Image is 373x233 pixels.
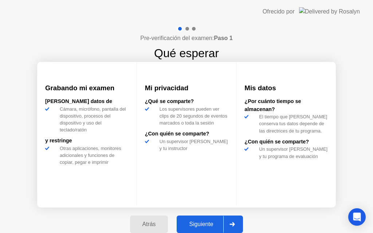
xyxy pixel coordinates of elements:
h3: Mi privacidad [145,83,228,93]
div: Otras aplicaciones, monitores adicionales y funciones de copiar, pegar e imprimir [57,145,129,166]
h3: Mis datos [244,83,328,93]
div: Un supervisor [PERSON_NAME] y tu instructor [157,138,228,152]
h1: Qué esperar [154,44,219,62]
div: Ofrecido por [263,7,295,16]
h4: Pre-verificación del examen: [140,34,232,43]
div: [PERSON_NAME] datos de [45,98,129,106]
div: ¿Por cuánto tiempo se almacenan? [244,98,328,113]
div: Siguiente [179,221,223,228]
div: Un supervisor [PERSON_NAME] y tu programa de evaluación [256,146,328,159]
div: Los supervisores pueden ver clips de 20 segundos de eventos marcados o toda la sesión [157,106,228,127]
div: y restringe [45,137,129,145]
div: El tiempo que [PERSON_NAME] conserva tus datos depende de las directrices de tu programa. [256,113,328,134]
div: Atrás [132,221,166,228]
div: ¿Con quién se comparte? [145,130,228,138]
div: ¿Con quién se comparte? [244,138,328,146]
button: Atrás [130,216,168,233]
img: Delivered by Rosalyn [299,7,360,16]
button: Siguiente [177,216,243,233]
div: Cámara, micrófono, pantalla del dispositivo, procesos del dispositivo y uso del teclado/ratón [57,106,129,134]
div: Open Intercom Messenger [348,208,366,226]
h3: Grabando mi examen [45,83,129,93]
div: ¿Qué se comparte? [145,98,228,106]
b: Paso 1 [214,35,233,41]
